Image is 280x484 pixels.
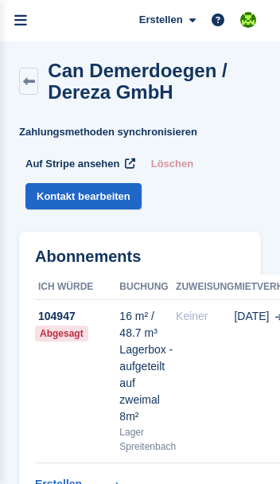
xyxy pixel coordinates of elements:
[19,119,197,145] button: Zahlungsmethoden synchronisieren
[139,12,183,28] span: Erstellen
[48,60,261,103] h2: Can Demerdoegen / Dereza GmbH
[19,151,138,178] a: Auf Stripe ansehen
[119,275,176,300] th: Buchung
[25,183,142,209] a: Kontakt bearbeiten
[176,308,234,325] div: Keiner
[119,308,176,425] div: 16 m² / 48.7 m³ Lagerbox - aufgeteilt auf zweimal 8m²
[240,12,256,28] img: Stefano
[25,156,119,172] span: Auf Stripe ansehen
[176,275,234,300] th: Zuweisung
[35,275,119,300] th: ICH WÜRDE
[119,425,176,454] div: Lager Spreitenbach
[35,326,88,342] div: Abgesagt
[35,308,119,325] div: 104947
[35,248,245,266] h2: Abonnements
[145,151,200,178] button: Löschen
[234,308,269,325] span: [DATE]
